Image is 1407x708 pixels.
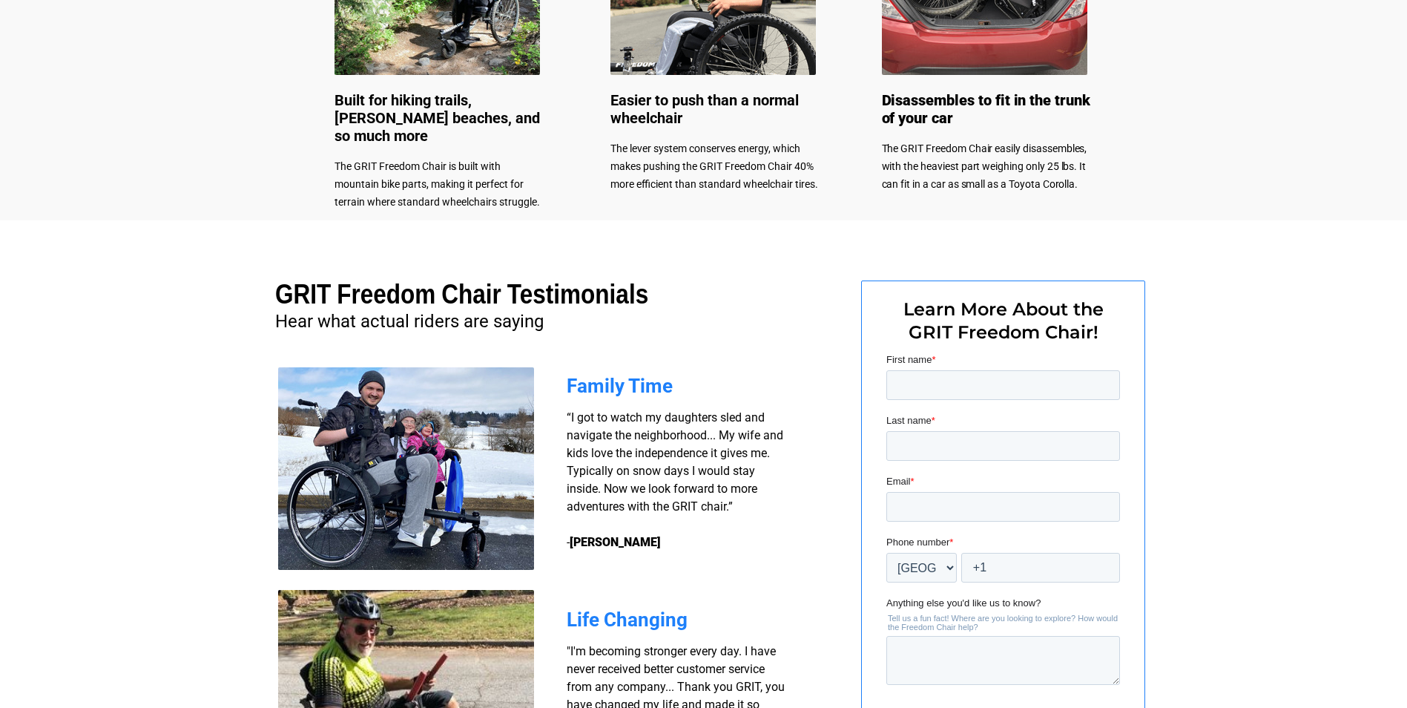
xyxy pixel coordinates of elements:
span: Built for hiking trails, [PERSON_NAME] beaches, and so much more [335,91,540,145]
span: Family Time [567,375,673,397]
span: Learn More About the GRIT Freedom Chair! [903,298,1104,343]
span: GRIT Freedom Chair Testimonials [275,279,648,309]
span: Disassembles to fit in the trunk of your car [882,91,1090,127]
span: The lever system conserves energy, which makes pushing the GRIT Freedom Chair 40% more efficient ... [610,142,818,190]
span: Life Changing [567,609,688,631]
span: The GRIT Freedom Chair is built with mountain bike parts, making it perfect for terrain where sta... [335,160,540,208]
span: “I got to watch my daughters sled and navigate the neighborhood... My wife and kids love the inde... [567,410,783,549]
strong: [PERSON_NAME] [570,535,661,549]
span: Hear what actual riders are saying [275,311,544,332]
span: The GRIT Freedom Chair easily disassembles, with the heaviest part weighing only 25 lbs. It can f... [882,142,1087,190]
span: Easier to push than a normal wheelchair [610,91,799,127]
